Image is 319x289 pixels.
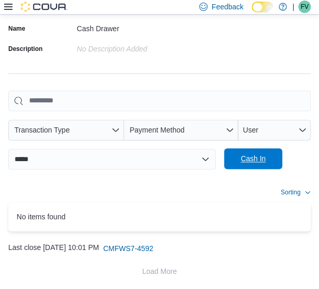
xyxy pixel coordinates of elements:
button: User [238,120,311,140]
button: Transaction Type [8,120,124,140]
span: Load More [142,266,177,276]
span: Transaction Type [15,126,70,134]
div: Last close [DATE] 10:01 PM [8,238,311,258]
button: Sorting [281,186,311,199]
input: This is a search bar. As you type, the results lower in the page will automatically filter. [8,90,311,111]
div: Cash Drawer [77,20,216,33]
button: Payment Method [124,120,239,140]
span: Feedback [212,2,243,12]
span: No items found [17,211,65,223]
span: Sorting [281,188,300,196]
span: FV [300,1,308,13]
label: Name [8,24,25,33]
p: | [292,1,294,13]
img: Cova [21,2,67,12]
label: Description [8,45,43,53]
button: Load More [8,260,311,281]
span: User [243,126,258,134]
button: Cash In [224,148,282,169]
span: CMFWS7-4592 [103,243,153,253]
input: Dark Mode [252,2,273,12]
span: Cash In [241,153,266,164]
div: Felix Vape [298,1,311,13]
div: No Description added [77,41,216,53]
button: CMFWS7-4592 [99,238,157,258]
span: Payment Method [130,126,185,134]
